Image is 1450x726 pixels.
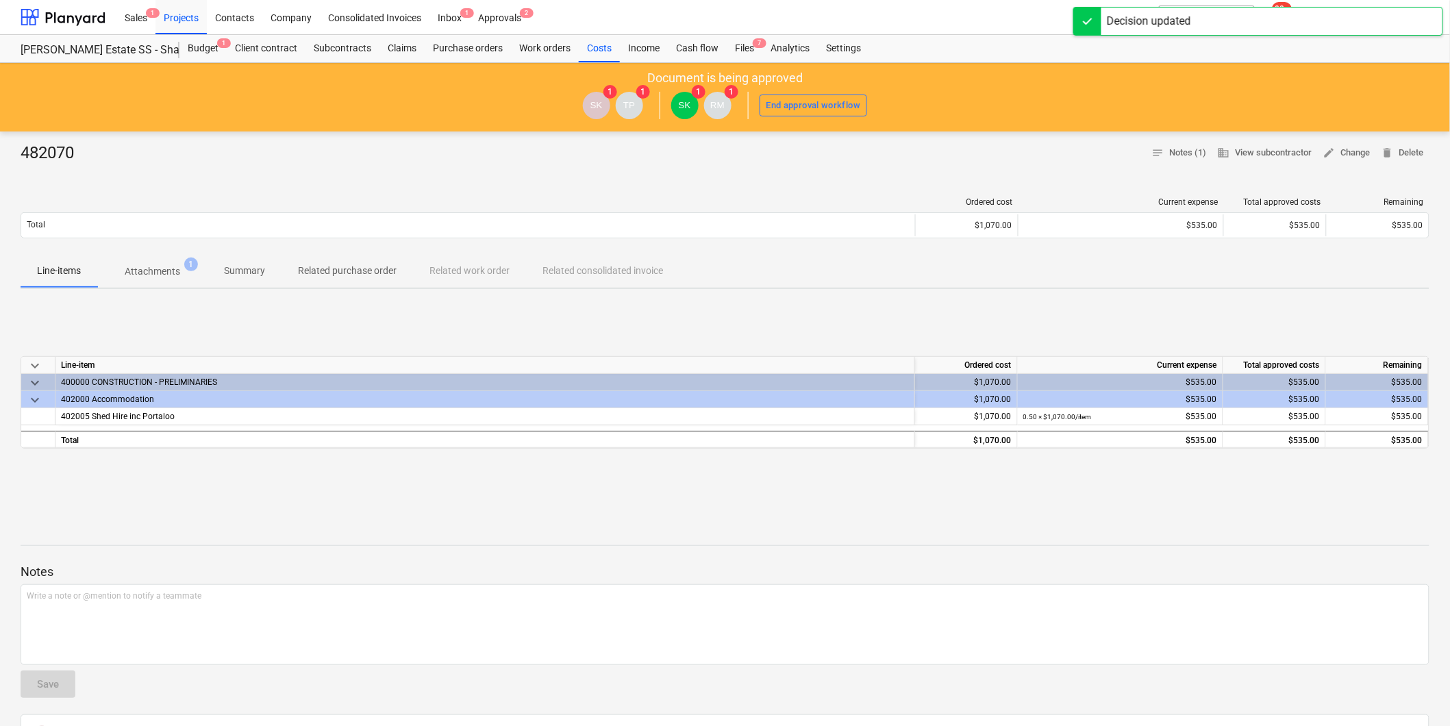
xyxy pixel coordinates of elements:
[224,264,265,278] p: Summary
[1332,221,1423,230] div: $535.00
[27,358,43,374] span: keyboard_arrow_down
[1107,13,1191,29] div: Decision updated
[1023,391,1217,408] div: $535.00
[1024,197,1218,207] div: Current expense
[1323,147,1336,159] span: edit
[590,100,603,110] span: SK
[1023,432,1217,449] div: $535.00
[425,35,511,62] a: Purchase orders
[460,8,474,18] span: 1
[21,43,163,58] div: [PERSON_NAME] Estate SS - Shade Structure
[921,391,1012,408] div: $1,070.00
[727,35,762,62] a: Files7
[61,391,909,408] div: 402000 Accommodation
[1326,357,1429,374] div: Remaining
[921,197,1013,207] div: Ordered cost
[692,85,705,99] span: 1
[27,392,43,408] span: keyboard_arrow_down
[921,221,1012,230] div: $1,070.00
[1152,147,1164,159] span: notes
[818,35,869,62] a: Settings
[520,8,534,18] span: 2
[55,431,915,448] div: Total
[921,374,1012,391] div: $1,070.00
[1024,221,1218,230] div: $535.00
[1023,408,1217,425] div: $535.00
[21,564,1429,580] p: Notes
[921,432,1012,449] div: $1,070.00
[21,142,85,164] div: 482070
[1332,432,1423,449] div: $535.00
[1332,408,1423,425] div: $535.00
[1323,145,1371,161] span: Change
[679,100,691,110] span: SK
[61,374,909,390] div: 400000 CONSTRUCTION - PRELIMINARIES
[704,92,732,119] div: Rowan MacDonald
[753,38,766,48] span: 7
[37,264,81,278] p: Line-items
[1218,147,1230,159] span: business
[921,408,1012,425] div: $1,070.00
[1382,660,1450,726] iframe: Chat Widget
[184,258,198,271] span: 1
[583,92,610,119] div: Sean Keane
[725,85,738,99] span: 1
[125,264,180,279] p: Attachments
[55,357,915,374] div: Line-item
[710,100,725,110] span: RM
[1332,374,1423,391] div: $535.00
[511,35,579,62] a: Work orders
[217,38,231,48] span: 1
[760,95,868,116] button: End approval workflow
[179,35,227,62] div: Budget
[1223,357,1326,374] div: Total approved costs
[1023,413,1092,421] small: 0.50 × $1,070.00 / item
[766,98,861,114] div: End approval workflow
[1023,374,1217,391] div: $535.00
[603,85,617,99] span: 1
[668,35,727,62] a: Cash flow
[727,35,762,62] div: Files
[61,412,175,421] span: 402005 Shed Hire inc Portaloo
[1318,142,1376,164] button: Change
[647,70,803,86] p: Document is being approved
[620,35,668,62] a: Income
[671,92,699,119] div: Sean Keane
[1332,391,1423,408] div: $535.00
[1382,145,1424,161] span: Delete
[762,35,818,62] a: Analytics
[179,35,227,62] a: Budget1
[379,35,425,62] a: Claims
[1382,147,1394,159] span: delete
[1212,142,1318,164] button: View subcontractor
[1229,408,1320,425] div: $535.00
[146,8,160,18] span: 1
[1218,145,1312,161] span: View subcontractor
[1229,374,1320,391] div: $535.00
[616,92,643,119] div: Tejas Pawar
[27,375,43,391] span: keyboard_arrow_down
[579,35,620,62] a: Costs
[27,219,45,231] p: Total
[1229,197,1321,207] div: Total approved costs
[227,35,305,62] a: Client contract
[1229,432,1320,449] div: $535.00
[915,357,1018,374] div: Ordered cost
[305,35,379,62] div: Subcontracts
[1332,197,1424,207] div: Remaining
[1376,142,1429,164] button: Delete
[623,100,635,110] span: TP
[1229,391,1320,408] div: $535.00
[1018,357,1223,374] div: Current expense
[298,264,397,278] p: Related purchase order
